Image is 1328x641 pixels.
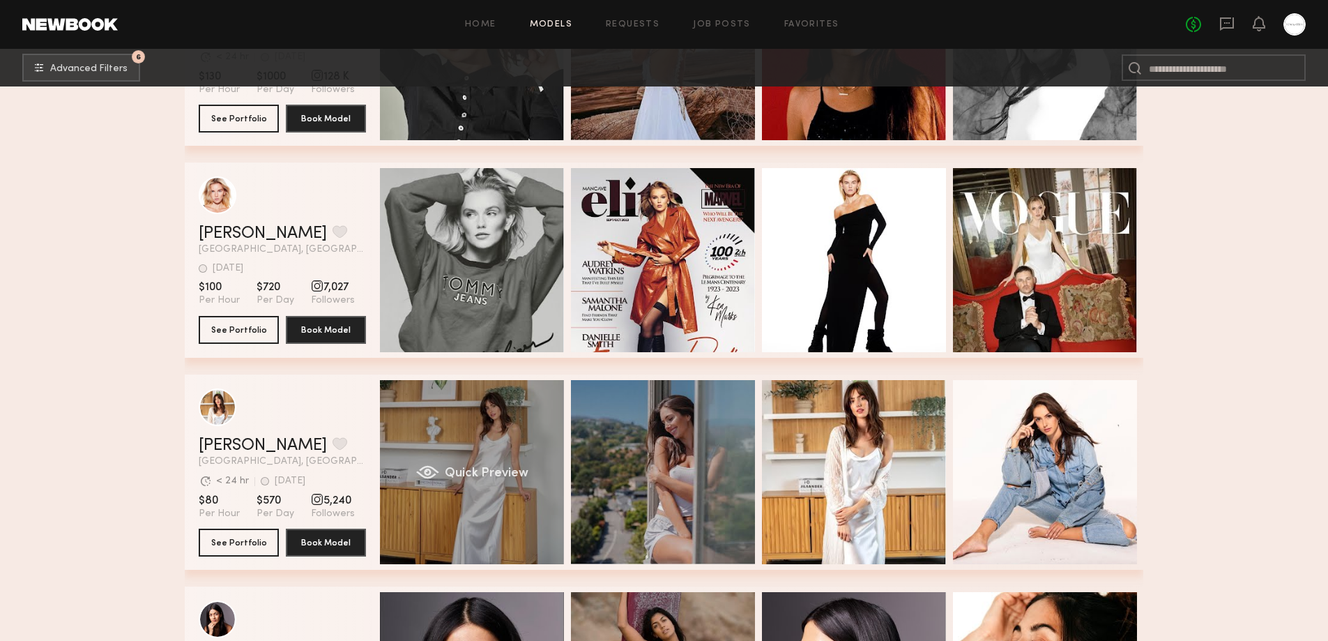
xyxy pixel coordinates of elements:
[311,84,355,96] span: Followers
[257,294,294,307] span: Per Day
[286,529,366,557] button: Book Model
[257,280,294,294] span: $720
[199,84,240,96] span: Per Hour
[199,457,366,467] span: [GEOGRAPHIC_DATA], [GEOGRAPHIC_DATA]
[199,245,366,255] span: [GEOGRAPHIC_DATA], [GEOGRAPHIC_DATA]
[286,105,366,133] button: Book Model
[216,476,249,486] div: < 24 hr
[784,20,839,29] a: Favorites
[286,316,366,344] button: Book Model
[257,508,294,520] span: Per Day
[22,54,140,82] button: 6Advanced Filters
[199,280,240,294] span: $100
[199,508,240,520] span: Per Hour
[311,494,355,508] span: 5,240
[311,508,355,520] span: Followers
[50,64,128,74] span: Advanced Filters
[530,20,572,29] a: Models
[311,294,355,307] span: Followers
[445,467,528,480] span: Quick Preview
[199,105,279,133] button: See Portfolio
[199,494,240,508] span: $80
[257,494,294,508] span: $570
[311,280,355,294] span: 7,027
[199,316,279,344] button: See Portfolio
[275,476,305,486] div: [DATE]
[213,264,243,273] div: [DATE]
[693,20,751,29] a: Job Posts
[257,84,294,96] span: Per Day
[199,529,279,557] button: See Portfolio
[136,54,141,60] span: 6
[199,437,327,454] a: [PERSON_NAME]
[199,225,327,242] a: [PERSON_NAME]
[199,294,240,307] span: Per Hour
[465,20,496,29] a: Home
[606,20,659,29] a: Requests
